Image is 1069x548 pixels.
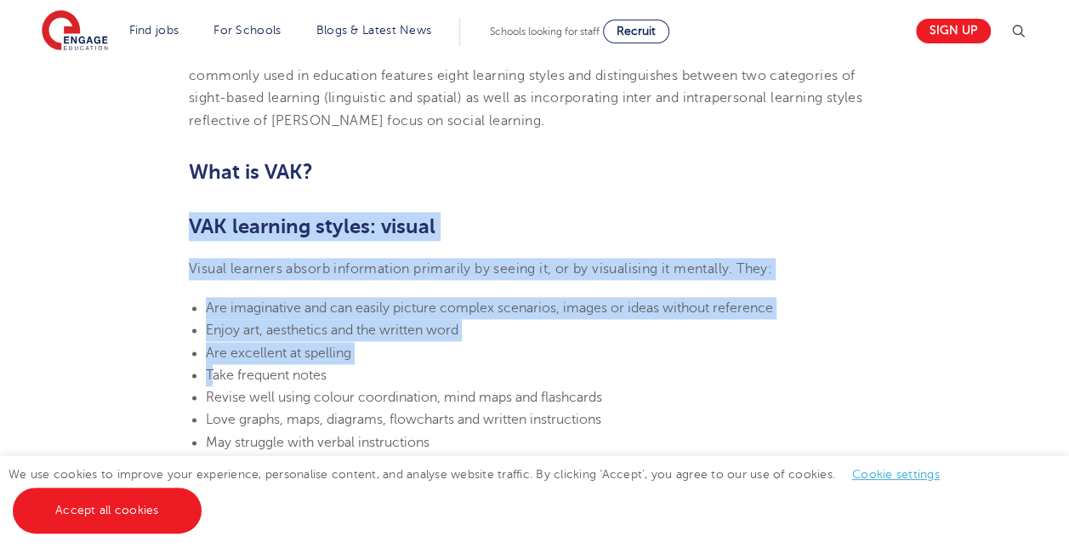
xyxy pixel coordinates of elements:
span: Enjoy art, aesthetics and the written word [206,323,458,338]
span: Take frequent notes [206,368,327,383]
h2: What is VAK? [189,157,880,186]
a: For Schools [213,24,281,37]
a: Blogs & Latest News [316,24,432,37]
a: Recruit [603,20,669,43]
span: Recruit [617,25,656,37]
span: Revise well using colour coordination, mind maps and flashcards [206,390,602,405]
a: Accept all cookies [13,488,202,534]
span: Schools looking for staff [490,26,600,37]
span: Other learning styles based on the VAK/VARK learning models have also been postulated. A model co... [189,46,862,128]
img: Engage Education [42,10,108,53]
a: Cookie settings [852,468,940,481]
span: Are excellent at spelling [206,345,351,361]
span: We use cookies to improve your experience, personalise content, and analyse website traffic. By c... [9,468,957,517]
span: May struggle with verbal instructions [206,435,429,450]
span: Visual learners absorb information primarily by seeing it, or by visualising it mentally. They: [189,261,772,277]
span: Love graphs, maps, diagrams, flowcharts and written instructions [206,412,601,427]
b: VAK learning styles: visual [189,214,435,238]
a: Find jobs [129,24,179,37]
span: Are imaginative and can easily picture complex scenarios, images or ideas without reference [206,300,773,316]
a: Sign up [916,19,991,43]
